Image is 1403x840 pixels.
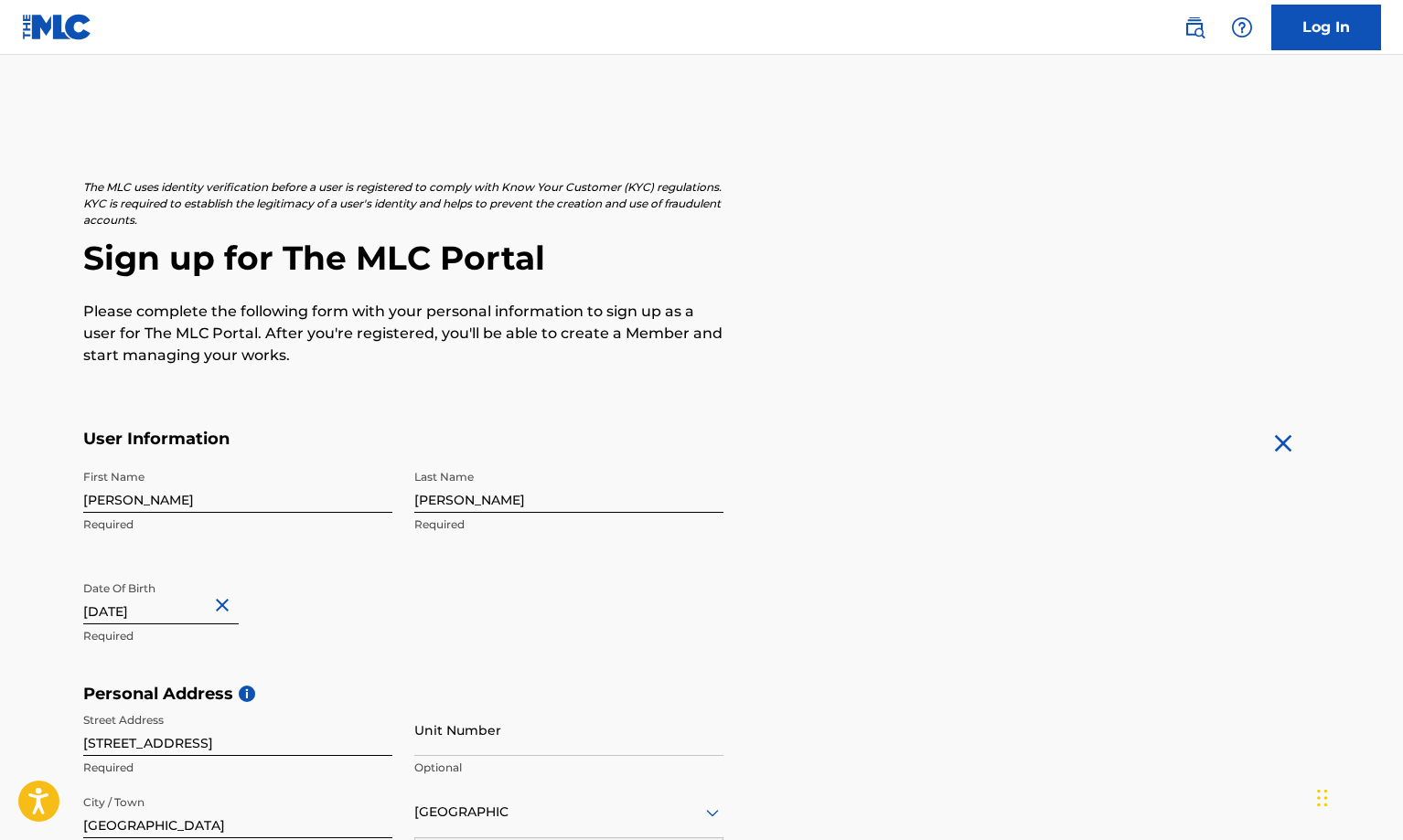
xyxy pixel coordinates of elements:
[414,760,723,776] p: Optional
[1176,9,1213,46] a: Public Search
[1224,9,1260,46] div: Help
[1231,16,1253,38] img: help
[83,760,392,776] p: Required
[1269,429,1298,458] img: close
[83,516,392,533] p: Required
[1312,752,1403,840] iframe: Chat Widget
[83,179,723,229] p: The MLC uses identity verification before a user is registered to comply with Know Your Customer ...
[414,516,723,533] p: Required
[83,628,392,644] p: Required
[1317,771,1328,825] div: Drag
[211,578,239,633] button: Close
[239,686,255,702] span: i
[1271,5,1381,50] a: Log In
[83,238,1320,279] h2: Sign up for The MLC Portal
[83,429,723,450] h5: User Information
[83,301,723,367] p: Please complete the following form with your personal information to sign up as a user for The ML...
[22,14,92,40] img: MLC Logo
[83,684,1320,705] h5: Personal Address
[1183,16,1205,38] img: search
